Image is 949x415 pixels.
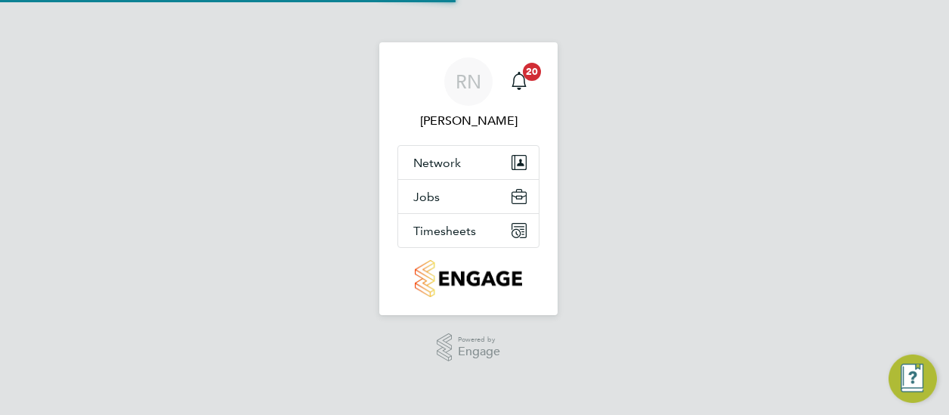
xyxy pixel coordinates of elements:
[413,224,476,238] span: Timesheets
[398,214,539,247] button: Timesheets
[504,57,534,106] a: 20
[889,355,937,403] button: Engage Resource Center
[456,72,481,91] span: RN
[397,260,539,297] a: Go to home page
[413,156,461,170] span: Network
[458,345,500,358] span: Engage
[413,190,440,204] span: Jobs
[437,333,501,362] a: Powered byEngage
[523,63,541,81] span: 20
[397,57,539,130] a: RN[PERSON_NAME]
[398,146,539,179] button: Network
[397,112,539,130] span: Rob Neville
[415,260,521,297] img: countryside-properties-logo-retina.png
[398,180,539,213] button: Jobs
[379,42,558,315] nav: Main navigation
[458,333,500,346] span: Powered by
